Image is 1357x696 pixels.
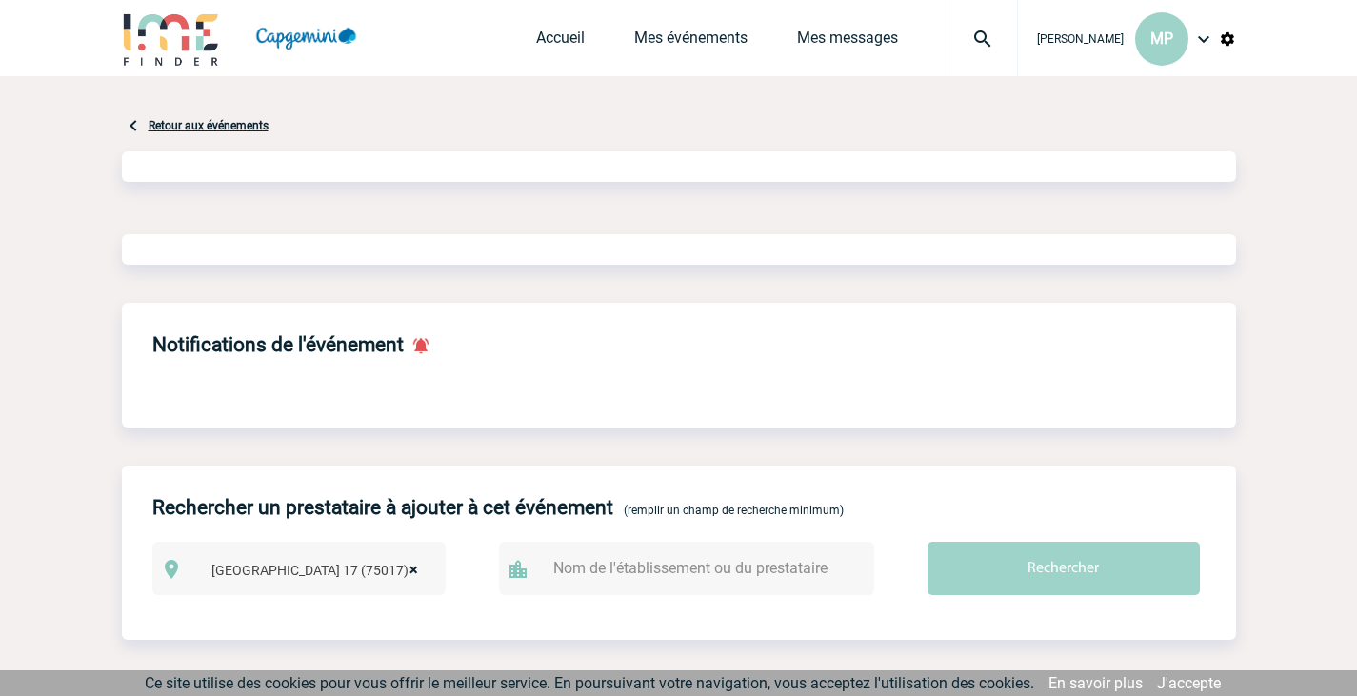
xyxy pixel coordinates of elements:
span: Paris 17 (75017) [204,557,437,584]
a: Retour aux événements [149,119,269,132]
span: MP [1150,30,1173,48]
span: (remplir un champ de recherche minimum) [624,504,844,517]
a: Mes messages [797,29,898,55]
span: Ce site utilise des cookies pour vous offrir le meilleur service. En poursuivant votre navigation... [145,674,1034,692]
h4: Notifications de l'événement [152,333,404,356]
span: [PERSON_NAME] [1037,32,1124,46]
span: × [409,557,418,584]
a: En savoir plus [1048,674,1143,692]
a: Mes événements [634,29,748,55]
input: Rechercher [928,542,1200,595]
img: IME-Finder [122,11,221,66]
a: Accueil [536,29,585,55]
a: J'accepte [1157,674,1221,692]
h4: Rechercher un prestataire à ajouter à cet événement [152,496,613,519]
input: Nom de l'établissement ou du prestataire [549,554,844,582]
